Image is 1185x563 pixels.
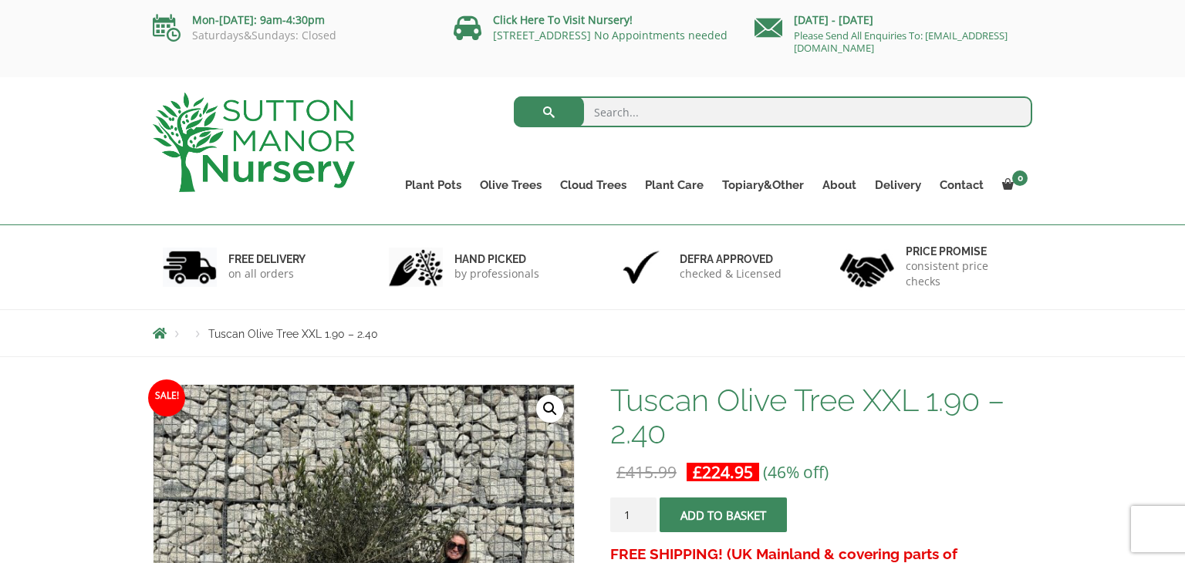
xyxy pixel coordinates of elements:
a: Cloud Trees [551,174,636,196]
h6: Price promise [906,244,1023,258]
span: Tuscan Olive Tree XXL 1.90 – 2.40 [208,328,378,340]
img: logo [153,93,355,192]
a: About [813,174,866,196]
h1: Tuscan Olive Tree XXL 1.90 – 2.40 [610,384,1032,449]
a: Plant Care [636,174,713,196]
p: checked & Licensed [680,266,782,281]
input: Product quantity [610,497,657,532]
a: Plant Pots [396,174,471,196]
bdi: 224.95 [693,461,753,483]
p: by professionals [454,266,539,281]
a: [STREET_ADDRESS] No Appointments needed [493,28,728,42]
img: 2.jpg [389,248,443,287]
img: 4.jpg [840,244,894,291]
a: Olive Trees [471,174,551,196]
a: Please Send All Enquiries To: [EMAIL_ADDRESS][DOMAIN_NAME] [794,29,1008,55]
span: £ [693,461,702,483]
h6: hand picked [454,252,539,266]
span: Sale! [148,379,185,416]
span: (46% off) [763,461,829,483]
p: consistent price checks [906,258,1023,289]
a: Delivery [866,174,930,196]
h6: FREE DELIVERY [228,252,306,266]
span: 0 [1012,170,1028,186]
img: 1.jpg [163,248,217,287]
h6: Defra approved [680,252,782,266]
a: 0 [993,174,1032,196]
span: £ [616,461,626,483]
a: Topiary&Other [713,174,813,196]
p: [DATE] - [DATE] [755,11,1032,29]
p: Saturdays&Sundays: Closed [153,29,430,42]
bdi: 415.99 [616,461,677,483]
button: Add to basket [660,497,787,532]
img: 3.jpg [614,248,668,287]
p: on all orders [228,266,306,281]
a: Contact [930,174,993,196]
a: View full-screen image gallery [536,395,564,423]
a: Click Here To Visit Nursery! [493,12,633,27]
nav: Breadcrumbs [153,327,1032,339]
p: Mon-[DATE]: 9am-4:30pm [153,11,430,29]
input: Search... [514,96,1033,127]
